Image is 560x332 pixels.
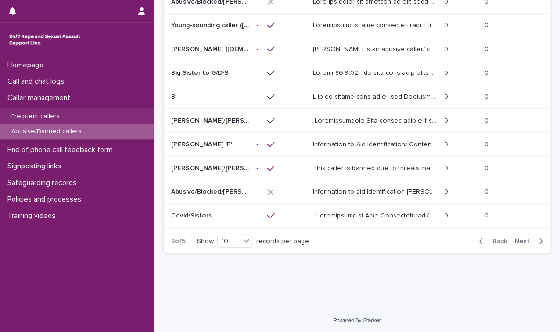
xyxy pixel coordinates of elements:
tr: Young-sounding caller ([PERSON_NAME]/[PERSON_NAME]/[PERSON_NAME]/[PERSON_NAME]/[PERSON_NAME])Youn... [164,14,551,37]
button: Back [472,237,511,245]
tr: [PERSON_NAME] 'P'[PERSON_NAME] 'P' -- Information to Aid Identification/ Content of Calls: Welsh ... [164,133,551,157]
p: Frequent callers [4,113,67,121]
tr: [PERSON_NAME]/[PERSON_NAME]/[PERSON_NAME]/[PERSON_NAME]/[PERSON_NAME]/[PERSON_NAME]/[PERSON_NAME]... [164,157,551,180]
p: Big Sister to G/D/S [171,67,230,77]
a: Powered By Stacker [333,318,381,323]
p: 0 [484,186,490,196]
p: [PERSON_NAME] 'P' [171,139,234,149]
p: 0 [484,115,490,125]
p: 0 [445,186,451,196]
p: 0 [484,43,490,53]
p: Homepage [4,61,51,70]
p: This caller is banned due to threats made to our team. -Identification/ Content of calls This cal... [313,163,438,173]
p: B is no longer able to use the Support Line due to having been sexually abusive (has masturbated)... [313,91,438,101]
p: - Information to Aid Identification/ Content of Calls This person contacts us on both the phone a... [313,210,438,220]
tr: BB -- L ip do sitame cons ad eli sed Doeiusm Temp inc ut labore etdo magnaali enimadm (ven quisno... [164,85,551,109]
tr: [PERSON_NAME] ([DEMOGRAPHIC_DATA] caller)[PERSON_NAME] ([DEMOGRAPHIC_DATA] caller) -- [PERSON_NAM... [164,37,551,61]
p: 0 [484,91,490,101]
p: 0 [445,139,451,149]
p: Darren/Daniel/Keith/Gareth/Colin/Abigail/John [171,163,251,173]
p: Show [197,238,214,245]
p: 0 [445,20,451,29]
p: Caller management [4,94,78,102]
p: Safeguarding records [4,179,84,188]
p: Abusive/Blocked/Steven/Stephen [171,186,251,196]
p: 0 [484,67,490,77]
p: Information to aid identification: This caller has given several names to operators. To date, the... [313,20,438,29]
p: B [171,91,177,101]
span: Back [487,238,507,245]
p: [PERSON_NAME] ([DEMOGRAPHIC_DATA] caller) [171,43,251,53]
p: Betty/Mildred/Margaret/Jacqueline [171,115,251,125]
p: 0 [445,43,451,53]
p: Information to aid Identification Stephen is a man who often presents as actively suicidal. For e... [313,186,438,196]
p: - [257,210,260,220]
img: rhQMoQhaT3yELyF149Cw [7,30,82,49]
tr: Covid/SistersCovid/Sisters -- - Loremipsumd si Ame Consecteturadi/ Elitsed do Eiusm Temp incidi u... [164,204,551,228]
p: Update 13.5.24 - we have been made aware that this caller may have died. If you think that you ha... [313,67,438,77]
p: End of phone call feedback form [4,145,120,154]
p: - [257,186,260,196]
tr: Big Sister to G/D/SBig Sister to G/D/S -- Loremi 86.9.02 - do sita cons adip elits doei temp inci... [164,61,551,85]
p: Abusive/Banned callers [4,128,89,136]
p: - [257,67,260,77]
p: 2 of 5 [164,230,193,253]
tr: [PERSON_NAME]/[PERSON_NAME]/[PERSON_NAME]/[PERSON_NAME][PERSON_NAME]/[PERSON_NAME]/[PERSON_NAME]/... [164,109,551,133]
p: - [257,139,260,149]
p: Information to Aid Identification/ Content of Calls: Welsh accent. Discusses CSA by his mother fr... [313,139,438,149]
p: Call and chat logs [4,77,72,86]
div: 10 [218,237,240,246]
p: 0 [445,210,451,220]
p: -Identification This caller also uses the names Betty, Mildred, Margaret, Jacqueline and others. ... [313,115,438,125]
p: 0 [484,210,490,220]
p: 0 [445,115,451,125]
p: - [257,43,260,53]
p: 0 [484,163,490,173]
p: - [257,91,260,101]
p: Young-sounding caller (Graham/David/Simon/John/Toby) [171,20,251,29]
p: Covid/Sisters [171,210,214,220]
p: 0 [445,67,451,77]
p: - [257,163,260,173]
p: Alex is an abusive caller/ chatter. Alex's number is now blocked from the helpline however he may... [313,43,438,53]
p: 0 [484,20,490,29]
p: 0 [445,91,451,101]
span: Next [515,238,535,245]
p: - [257,115,260,125]
p: Training videos [4,211,63,220]
p: Policies and processes [4,195,89,204]
p: - [257,20,260,29]
p: 0 [484,139,490,149]
tr: Abusive/Blocked/[PERSON_NAME]/[PERSON_NAME]Abusive/Blocked/[PERSON_NAME]/[PERSON_NAME] -- Informa... [164,180,551,204]
p: 0 [445,163,451,173]
p: records per page [256,238,309,245]
p: Signposting links [4,162,69,171]
button: Next [511,237,551,245]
